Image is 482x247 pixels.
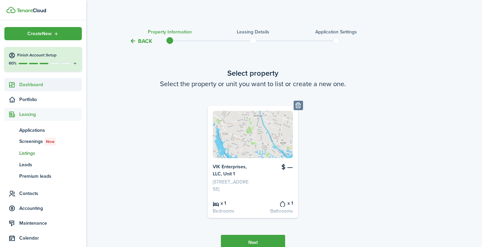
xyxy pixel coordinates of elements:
[213,163,250,177] card-listing-title: VIK Enterprises, LLC, Unit 1
[19,220,82,227] span: Maintenance
[237,28,269,35] h3: Leasing details
[4,159,82,170] a: Leads
[255,163,293,171] card-listing-title: $ —
[4,136,82,147] a: ScreeningsNew
[19,234,82,242] span: Calendar
[4,124,82,136] a: Applications
[8,60,17,66] p: 60%
[213,199,250,207] card-listing-title: x 1
[46,139,54,145] span: New
[4,170,82,182] a: Premium leads
[19,111,82,118] span: Leasing
[255,199,293,207] card-listing-title: x 1
[4,47,82,71] button: Finish Account Setup60%
[19,96,82,103] span: Portfolio
[213,111,293,158] img: Listing avatar
[294,101,303,110] button: Delete
[19,138,82,145] span: Screenings
[4,78,82,91] a: Dashboard
[4,147,82,159] a: Listings
[17,52,78,58] h4: Finish Account Setup
[6,7,16,13] img: TenantCloud
[4,27,82,40] button: Open menu
[19,127,82,134] span: Applications
[213,178,250,193] card-listing-description: [STREET_ADDRESS]
[111,79,395,89] wizard-step-header-description: Select the property or unit you want to list or create a new one.
[255,207,293,215] card-listing-description: Bathrooms
[315,28,357,35] h3: Application settings
[148,28,192,35] h3: Property information
[19,173,82,180] span: Premium leads
[17,8,46,13] img: TenantCloud
[213,207,250,215] card-listing-description: Bedrooms
[19,150,82,157] span: Listings
[19,190,82,197] span: Contacts
[130,38,152,45] button: Back
[19,205,82,212] span: Accounting
[19,161,82,168] span: Leads
[111,68,395,79] wizard-step-header-title: Select property
[27,31,52,36] span: Create New
[19,81,82,88] span: Dashboard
